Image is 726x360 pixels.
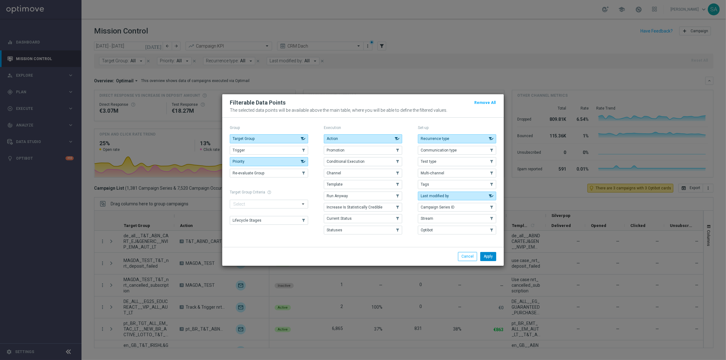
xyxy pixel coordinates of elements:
[233,159,245,164] span: Priority
[418,180,496,189] button: Tags
[327,148,345,152] span: Promotion
[421,228,433,232] span: Optibot
[230,134,308,143] button: Target Group
[421,148,457,152] span: Communication type
[233,218,261,223] span: Lifecycle Stages
[233,148,245,152] span: Trigger
[421,216,433,221] span: Stream
[458,252,477,261] button: Cancel
[230,216,308,225] button: Lifecycle Stages
[327,171,341,175] span: Channel
[324,226,402,234] button: Statuses
[233,136,255,141] span: Target Group
[421,205,455,209] span: Campaign Series ID
[418,157,496,166] button: Test type
[324,125,402,130] p: Execution
[327,182,343,187] span: Template
[474,99,496,106] button: Remove All
[418,146,496,155] button: Communication type
[418,214,496,223] button: Stream
[324,180,402,189] button: Template
[267,190,271,194] span: help_outline
[327,159,365,164] span: Conditional Execution
[230,169,308,177] button: Re-evaluate Group
[480,252,496,261] button: Apply
[327,216,352,221] span: Current Status
[418,134,496,143] button: Recurrence type
[324,134,402,143] button: Action
[230,108,496,113] p: The selected data points will be available above the main table, where you will be able to define...
[327,194,348,198] span: Run Anyway
[324,192,402,200] button: Run Anyway
[230,125,308,130] p: Group
[327,228,342,232] span: Statuses
[421,159,436,164] span: Test type
[418,226,496,234] button: Optibot
[418,125,496,130] p: Set-up
[421,194,449,198] span: Last modified by
[324,214,402,223] button: Current Status
[327,205,382,209] span: Increase Is Statistically Credible
[324,169,402,177] button: Channel
[230,190,308,194] h1: Target Group Criteria
[418,169,496,177] button: Multi-channel
[324,146,402,155] button: Promotion
[418,192,496,200] button: Last modified by
[421,171,444,175] span: Multi-channel
[230,146,308,155] button: Trigger
[421,136,449,141] span: Recurrence type
[327,136,338,141] span: Action
[324,157,402,166] button: Conditional Execution
[230,157,308,166] button: Priority
[324,203,402,212] button: Increase Is Statistically Credible
[233,171,264,175] span: Re-evaluate Group
[421,182,429,187] span: Tags
[418,203,496,212] button: Campaign Series ID
[230,99,286,106] h2: Filterable Data Points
